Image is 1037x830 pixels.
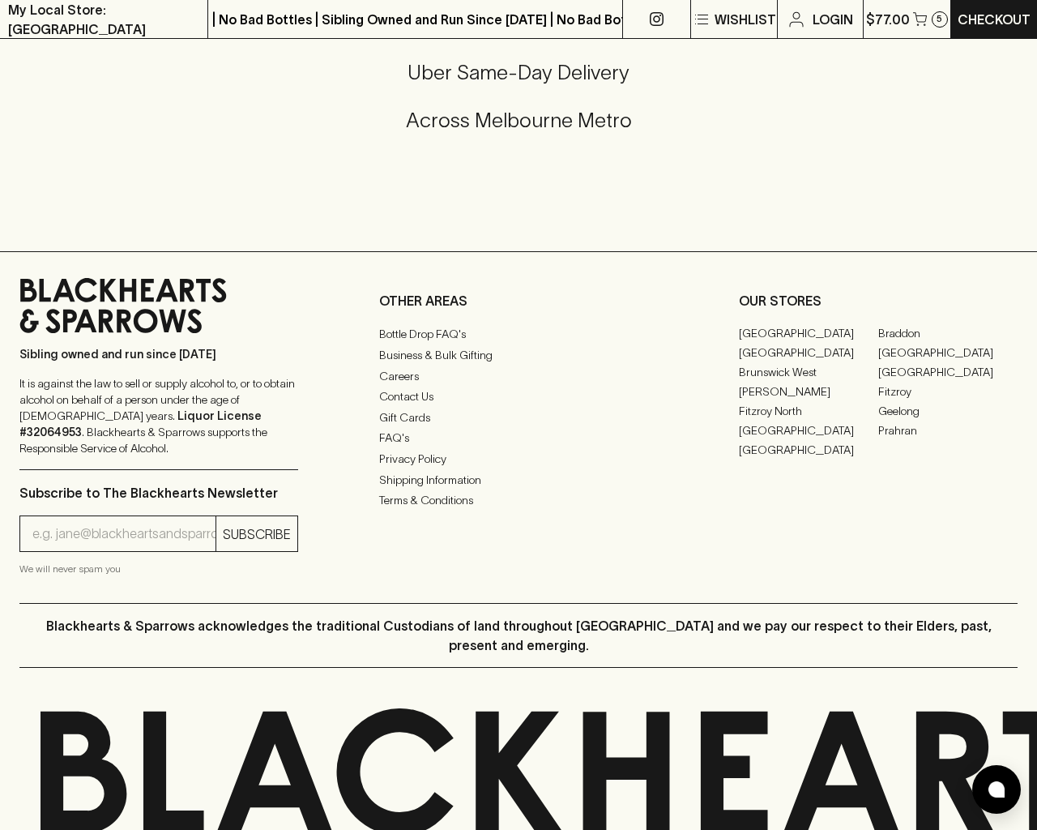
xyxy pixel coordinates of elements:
[739,421,878,440] a: [GEOGRAPHIC_DATA]
[813,10,853,29] p: Login
[958,10,1031,29] p: Checkout
[739,343,878,362] a: [GEOGRAPHIC_DATA]
[379,366,658,386] a: Careers
[32,616,1005,655] p: Blackhearts & Sparrows acknowledges the traditional Custodians of land throughout [GEOGRAPHIC_DAT...
[988,781,1005,798] img: bubble-icon
[19,375,298,456] p: It is against the law to sell or supply alcohol to, or to obtain alcohol on behalf of a person un...
[739,323,878,343] a: [GEOGRAPHIC_DATA]
[715,10,776,29] p: Wishlist
[379,325,658,344] a: Bottle Drop FAQ's
[739,291,1018,310] p: OUR STORES
[19,107,1018,134] h5: Across Melbourne Metro
[878,343,1018,362] a: [GEOGRAPHIC_DATA]
[739,382,878,401] a: [PERSON_NAME]
[19,59,1018,86] h5: Uber Same-Day Delivery
[878,382,1018,401] a: Fitzroy
[379,470,658,490] a: Shipping Information
[739,440,878,460] a: [GEOGRAPHIC_DATA]
[32,521,216,547] input: e.g. jane@blackheartsandsparrows.com.au
[379,291,658,310] p: OTHER AREAS
[19,483,298,503] p: Subscribe to The Blackhearts Newsletter
[739,362,878,382] a: Brunswick West
[19,346,298,362] p: Sibling owned and run since [DATE]
[739,401,878,421] a: Fitzroy North
[223,524,291,544] p: SUBSCRIBE
[379,387,658,406] a: Contact Us
[878,401,1018,421] a: Geelong
[379,449,658,468] a: Privacy Policy
[379,345,658,365] a: Business & Bulk Gifting
[19,561,298,577] p: We will never spam you
[379,429,658,448] a: FAQ's
[379,408,658,427] a: Gift Cards
[379,491,658,511] a: Terms & Conditions
[878,421,1018,440] a: Prahran
[937,15,942,24] p: 5
[866,10,910,29] p: $77.00
[878,362,1018,382] a: [GEOGRAPHIC_DATA]
[878,323,1018,343] a: Braddon
[216,516,297,551] button: SUBSCRIBE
